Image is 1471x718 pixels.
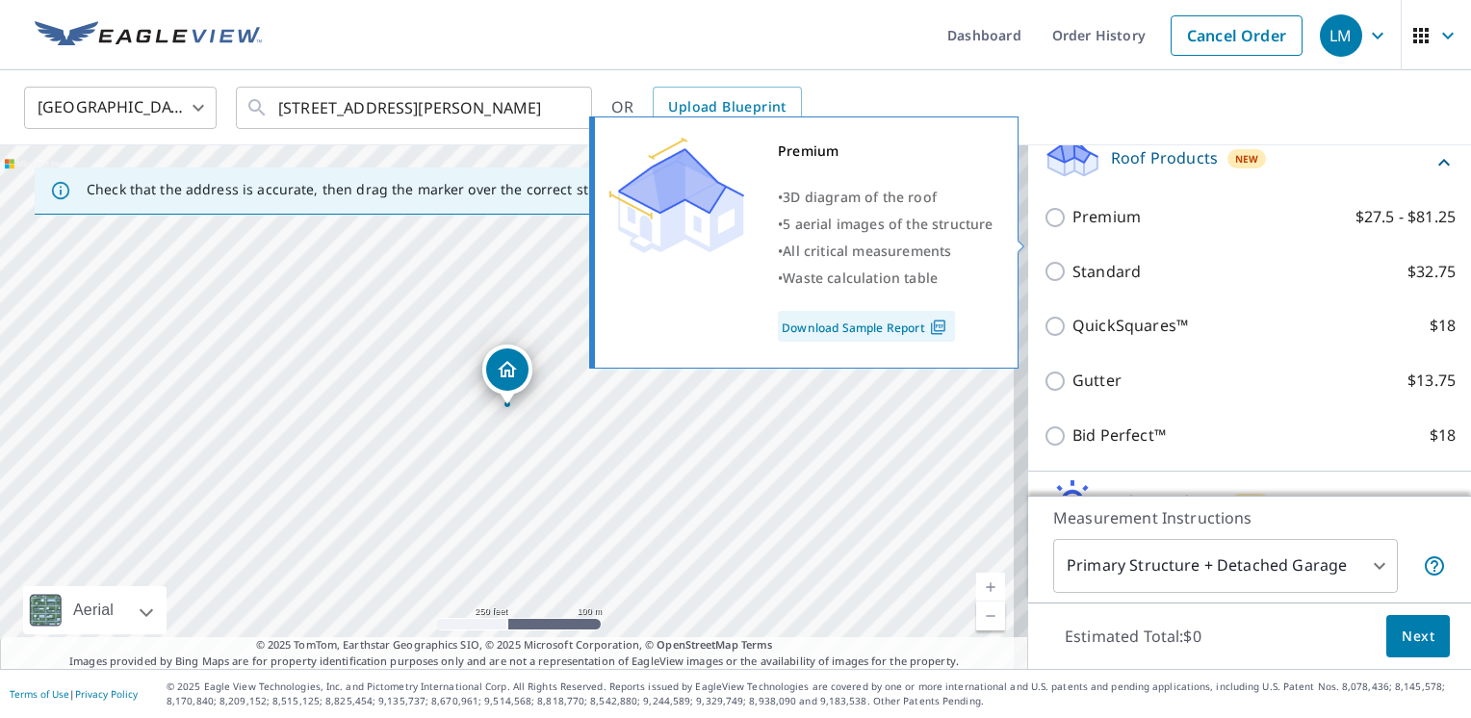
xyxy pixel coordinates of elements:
div: • [778,265,994,292]
span: Waste calculation table [783,269,938,287]
button: Next [1386,615,1450,658]
a: Upload Blueprint [653,87,801,129]
a: Cancel Order [1171,15,1303,56]
p: QuickSquares™ [1072,314,1188,338]
span: All critical measurements [783,242,951,260]
p: Estimated Total: $0 [1049,615,1217,657]
div: • [778,238,994,265]
div: [GEOGRAPHIC_DATA] [24,81,217,135]
div: Aerial [23,586,167,634]
div: Primary Structure + Detached Garage [1053,539,1398,593]
span: Next [1402,625,1434,649]
div: Dropped pin, building 1, Residential property, 10138 Cairn Meadows Dr Spring, TX 77379 [482,345,532,404]
p: Standard [1072,260,1141,284]
div: • [778,211,994,238]
p: Roof Products [1111,146,1218,169]
div: Aerial [67,586,119,634]
img: Pdf Icon [925,319,951,336]
p: © 2025 Eagle View Technologies, Inc. and Pictometry International Corp. All Rights Reserved. Repo... [167,680,1461,708]
img: Premium [609,138,744,253]
span: © 2025 TomTom, Earthstar Geographics SIO, © 2025 Microsoft Corporation, © [256,637,773,654]
a: Current Level 17, Zoom In [976,573,1005,602]
a: Current Level 17, Zoom Out [976,602,1005,630]
span: Your report will include the primary structure and a detached garage if one exists. [1423,554,1446,577]
span: 3D diagram of the roof [783,188,937,206]
p: $13.75 [1407,369,1456,393]
span: Upload Blueprint [668,95,786,119]
p: Check that the address is accurate, then drag the marker over the correct structure. [87,181,641,198]
p: Bid Perfect™ [1072,423,1166,448]
a: Download Sample Report [778,311,955,342]
span: New [1235,151,1259,167]
p: $18 [1430,314,1456,338]
p: Solar Products [1111,490,1221,513]
div: • [778,184,994,211]
p: $27.5 - $81.25 [1355,205,1456,229]
p: | [10,688,138,700]
p: $18 [1430,423,1456,448]
div: Solar ProductsNew [1044,479,1456,534]
a: Terms [741,637,773,652]
img: EV Logo [35,21,262,50]
div: Roof ProductsNew [1044,135,1456,190]
input: Search by address or latitude-longitude [278,81,553,135]
a: OpenStreetMap [657,637,737,652]
p: Gutter [1072,369,1122,393]
p: Measurement Instructions [1053,506,1446,529]
p: Premium [1072,205,1141,229]
div: Premium [778,138,994,165]
div: LM [1320,14,1362,57]
div: OR [611,87,802,129]
a: Privacy Policy [75,687,138,701]
p: $32.75 [1407,260,1456,284]
span: 5 aerial images of the structure [783,215,993,233]
a: Terms of Use [10,687,69,701]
